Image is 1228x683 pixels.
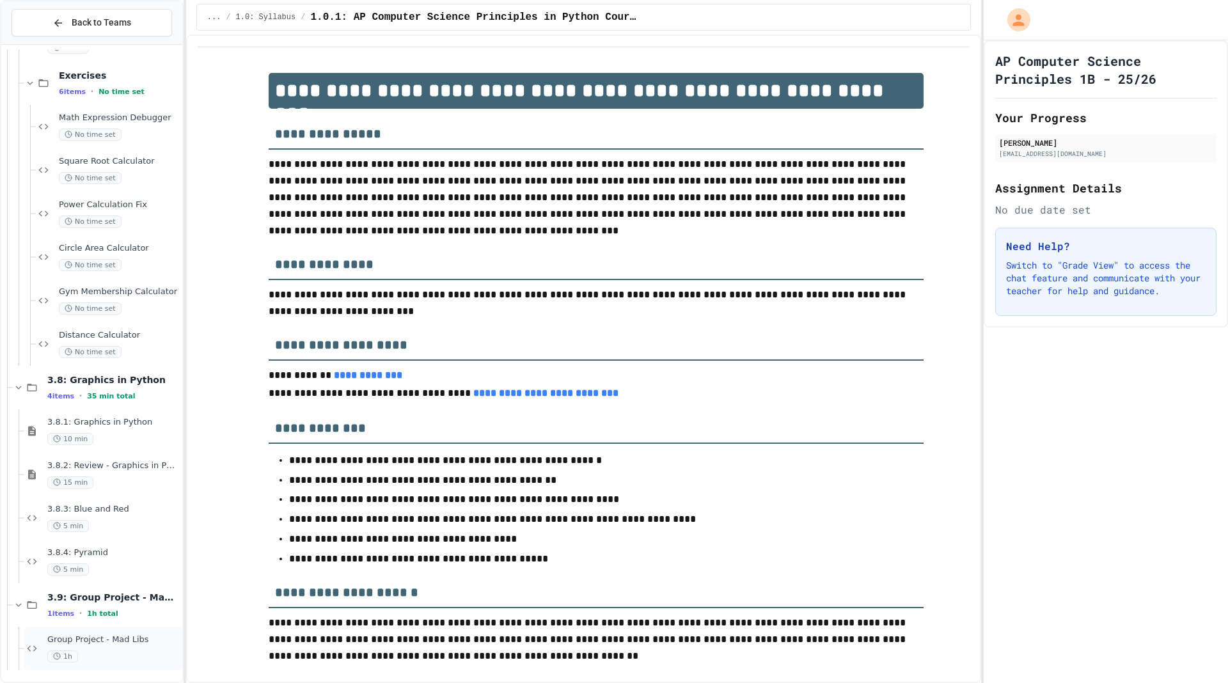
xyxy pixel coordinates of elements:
span: Square Root Calculator [59,156,180,167]
span: Circle Area Calculator [59,243,180,254]
span: 1h [47,650,78,663]
span: 6 items [59,88,86,96]
span: 10 min [47,433,93,445]
span: 5 min [47,520,89,532]
span: Exercises [59,70,180,81]
span: • [91,86,93,97]
span: • [79,608,82,618]
span: No time set [98,88,145,96]
span: 1.0: Syllabus [236,12,296,22]
span: No time set [59,259,122,271]
span: Gym Membership Calculator [59,287,180,297]
div: [EMAIL_ADDRESS][DOMAIN_NAME] [999,149,1213,159]
span: Group Project - Mad Libs [47,634,180,645]
button: Back to Teams [12,9,172,36]
span: 1h total [87,609,118,618]
span: 3.9: Group Project - Mad Libs [47,592,180,603]
span: ... [207,12,221,22]
span: 3.8: Graphics in Python [47,374,180,386]
span: 5 min [47,563,89,576]
span: 1 items [47,609,74,618]
div: No due date set [995,202,1216,217]
h3: Need Help? [1006,239,1206,254]
span: No time set [59,346,122,358]
div: My Account [994,5,1034,35]
span: 3.8.3: Blue and Red [47,504,180,515]
span: / [226,12,230,22]
span: Back to Teams [72,16,131,29]
span: Math Expression Debugger [59,113,180,123]
div: [PERSON_NAME] [999,137,1213,148]
span: Distance Calculator [59,330,180,341]
span: 3.8.1: Graphics in Python [47,417,180,428]
span: No time set [59,129,122,141]
span: No time set [59,302,122,315]
span: No time set [59,216,122,228]
p: Switch to "Grade View" to access the chat feature and communicate with your teacher for help and ... [1006,259,1206,297]
span: No time set [59,172,122,184]
span: 35 min total [87,392,135,400]
span: 3.8.4: Pyramid [47,547,180,558]
span: 1.0.1: AP Computer Science Principles in Python Course Syllabus [310,10,638,25]
span: Power Calculation Fix [59,200,180,210]
h2: Assignment Details [995,179,1216,197]
h1: AP Computer Science Principles 1B - 25/26 [995,52,1216,88]
h2: Your Progress [995,109,1216,127]
span: 15 min [47,476,93,489]
span: / [301,12,305,22]
span: 3.8.2: Review - Graphics in Python [47,460,180,471]
span: • [79,391,82,401]
span: 4 items [47,392,74,400]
